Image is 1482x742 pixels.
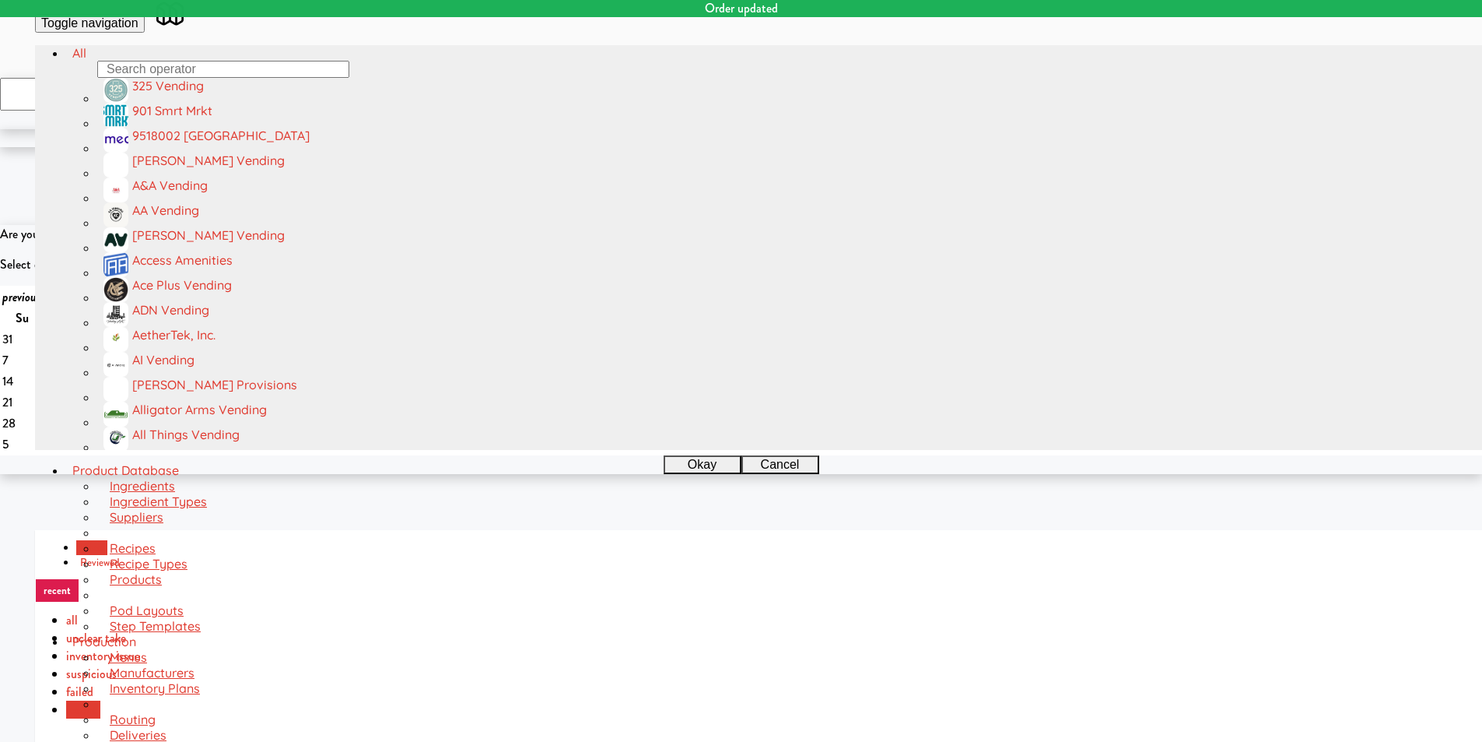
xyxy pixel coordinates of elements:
img: ir0uzeqxfph1lfkm2qud.jpg [103,103,128,128]
a: Ingredients [97,478,181,494]
a: Routing [97,712,162,727]
a: Step Templates [97,618,207,634]
img: y2cr68vapy5m73wpm9gc.png [103,402,128,427]
a: Product Database [66,462,185,478]
img: ACwAAAAAAQABAAACADs= [103,153,128,178]
span: Toggle navigation [41,16,138,30]
a: Suppliers [97,509,170,525]
a: Menus [97,649,153,665]
img: ucvciuztr6ofmmudrk1o.png [103,227,128,252]
img: dcdxvmg3yksh6usvjplj.png [103,202,128,227]
a: Pod Layouts [97,603,190,618]
a: Ingredient Types [97,494,213,509]
img: fg1tdwzclvcgadomhdtp.png [103,277,128,302]
img: btfbkppilgpqn7n9svkz.png [103,302,128,327]
a: Production [66,634,142,649]
img: wikircranfrz09drhcio.png [103,327,128,352]
a: All [66,45,93,61]
img: pbzj0xqistzv78rw17gh.jpg [103,128,128,153]
a: Inventory Plans [97,680,206,696]
button: Toggle navigation [35,14,145,33]
img: q2obotf9n3qqirn9vbvw.jpg [103,178,128,202]
img: czugxhvj1x9ozipnjga3.png [103,427,128,452]
a: Recipe Types [97,556,194,571]
img: kgvx9ubdnwdmesdqrgmd.png [103,252,128,277]
a: Products [97,571,168,587]
input: Search operator [97,61,349,78]
img: kbrytollda43ilh6wexs.png [103,78,128,103]
img: ACwAAAAAAQABAAACADs= [103,377,128,402]
a: Recipes [97,540,162,556]
img: ck9lluqwz49r4slbytpm.png [103,352,128,377]
a: Manufacturers [97,665,201,680]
